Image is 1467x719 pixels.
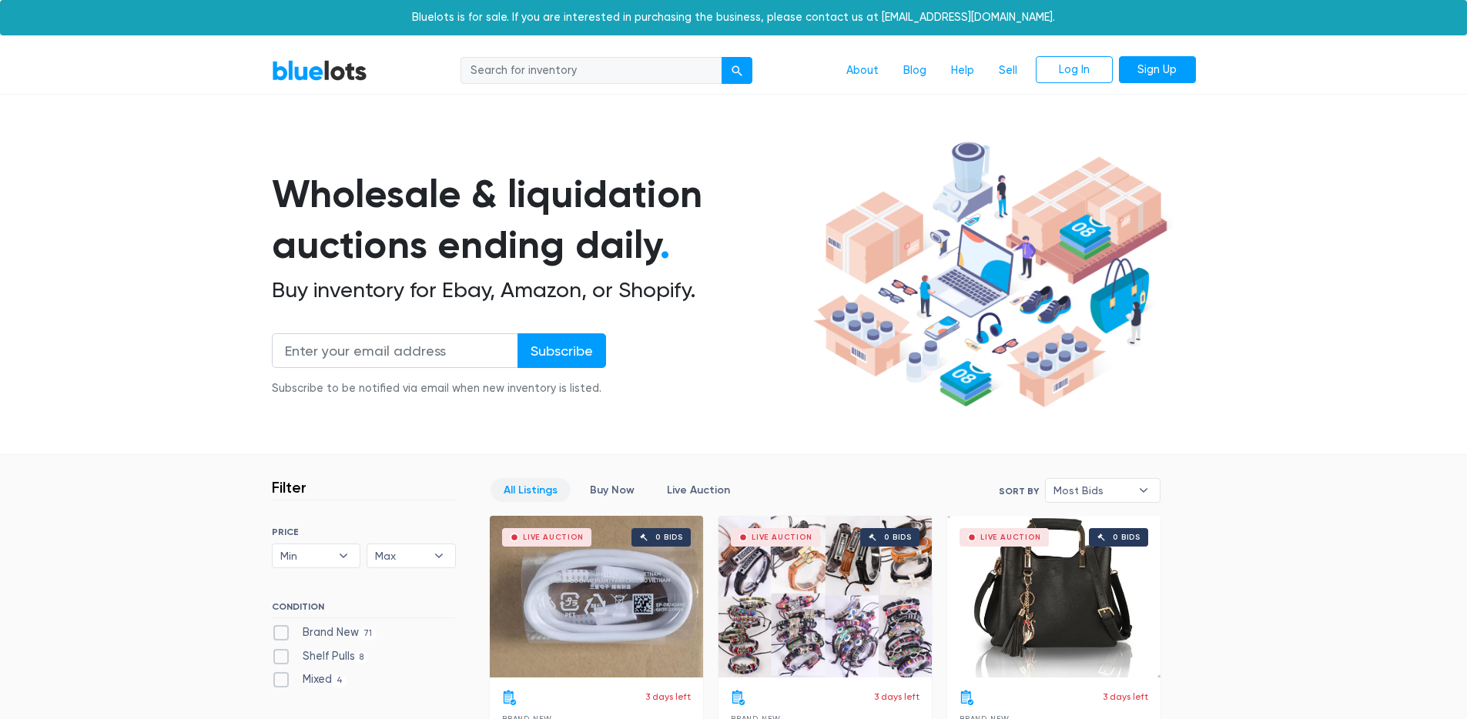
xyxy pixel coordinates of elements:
b: ▾ [423,544,455,567]
span: Max [375,544,426,567]
div: Live Auction [752,533,812,541]
input: Subscribe [517,333,606,368]
span: 8 [355,651,369,664]
h3: Filter [272,478,306,497]
a: Help [939,56,986,85]
b: ▾ [1127,479,1160,502]
p: 3 days left [874,690,919,704]
h2: Buy inventory for Ebay, Amazon, or Shopify. [272,277,808,303]
a: Live Auction [654,478,743,502]
p: 3 days left [1103,690,1148,704]
div: 0 bids [655,533,683,541]
input: Enter your email address [272,333,518,368]
a: Sell [986,56,1030,85]
a: Live Auction 0 bids [718,516,932,677]
div: Live Auction [980,533,1041,541]
h6: PRICE [272,527,456,537]
a: Buy Now [577,478,648,502]
div: Live Auction [523,533,584,541]
a: Log In [1036,56,1113,84]
span: 4 [332,675,348,687]
span: . [660,222,670,268]
h6: CONDITION [272,601,456,618]
a: Sign Up [1119,56,1196,84]
a: All Listings [491,478,571,502]
span: Most Bids [1053,479,1130,502]
span: Min [280,544,331,567]
a: Blog [891,56,939,85]
h1: Wholesale & liquidation auctions ending daily [272,169,808,271]
div: Subscribe to be notified via email when new inventory is listed. [272,380,606,397]
a: Live Auction 0 bids [490,516,703,677]
div: 0 bids [884,533,912,541]
label: Sort By [999,484,1039,498]
p: 3 days left [645,690,691,704]
label: Shelf Pulls [272,648,369,665]
label: Mixed [272,671,348,688]
a: Live Auction 0 bids [947,516,1161,677]
b: ▾ [327,544,360,567]
a: BlueLots [272,59,367,82]
a: About [834,56,891,85]
span: 71 [359,627,377,640]
input: Search for inventory [461,57,722,85]
img: hero-ee84e7d0318cb26816c560f6b4441b76977f77a177738b4e94f68c95b2b83dbb.png [808,135,1173,415]
label: Brand New [272,624,377,641]
div: 0 bids [1113,533,1140,541]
